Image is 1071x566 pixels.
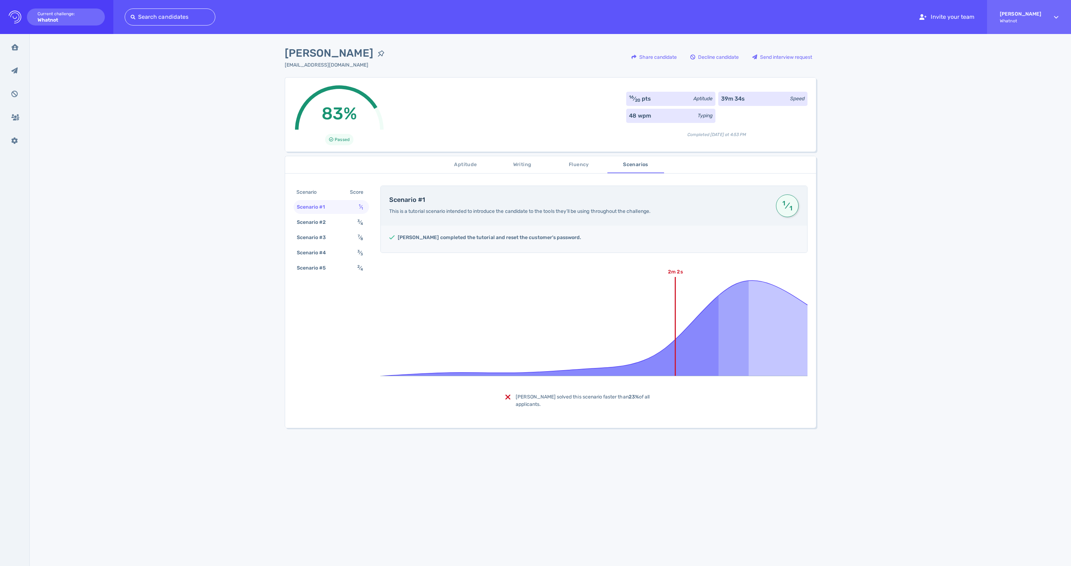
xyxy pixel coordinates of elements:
[781,199,793,212] span: ⁄
[442,160,490,169] span: Aptitude
[629,112,651,120] div: 48 wpm
[348,187,368,197] div: Score
[635,98,640,103] sub: 20
[398,234,582,241] h5: [PERSON_NAME] completed the tutorial and reset the customer's password.
[295,263,335,273] div: Scenario #5
[628,49,680,65] div: Share candidate
[389,196,767,204] h4: Scenario #1
[1000,18,1041,23] span: Whatnot
[628,49,681,66] button: Share candidate
[788,208,793,209] sub: 1
[361,206,363,211] sub: 1
[361,237,363,241] sub: 8
[612,160,660,169] span: Scenarios
[357,250,363,256] span: ⁄
[721,95,745,103] div: 39m 34s
[629,95,634,100] sup: 16
[359,204,363,210] span: ⁄
[361,221,363,226] sub: 4
[357,264,360,269] sup: 2
[626,126,807,138] div: Completed [DATE] at 4:53 PM
[361,252,363,256] sub: 3
[693,95,713,102] div: Aptitude
[285,61,389,69] div: Click to copy the email address
[285,45,373,61] span: [PERSON_NAME]
[629,95,651,103] div: ⁄ pts
[295,187,325,197] div: Scenario
[389,208,651,214] span: This is a tutorial scenario intended to introduce the candidate to the tools they’ll be using thr...
[516,394,650,407] span: [PERSON_NAME] solved this scenario faster than of all applicants.
[1000,11,1041,17] strong: [PERSON_NAME]
[686,49,743,66] button: Decline candidate
[749,49,816,65] div: Send interview request
[295,202,334,212] div: Scenario #1
[359,203,361,208] sup: 1
[698,112,713,119] div: Typing
[322,103,357,124] span: 83%
[790,95,805,102] div: Speed
[357,249,360,254] sup: 3
[668,269,682,275] text: 2m 2s
[781,203,787,204] sup: 1
[295,232,335,243] div: Scenario #3
[357,265,363,271] span: ⁄
[498,160,546,169] span: Writing
[358,234,360,238] sup: 7
[295,217,335,227] div: Scenario #2
[357,219,360,223] sup: 3
[357,219,363,225] span: ⁄
[748,49,816,66] button: Send interview request
[555,160,603,169] span: Fluency
[295,248,335,258] div: Scenario #4
[687,49,742,65] div: Decline candidate
[358,234,363,240] span: ⁄
[629,394,639,400] b: 23%
[335,135,349,144] span: Passed
[361,267,363,272] sub: 4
